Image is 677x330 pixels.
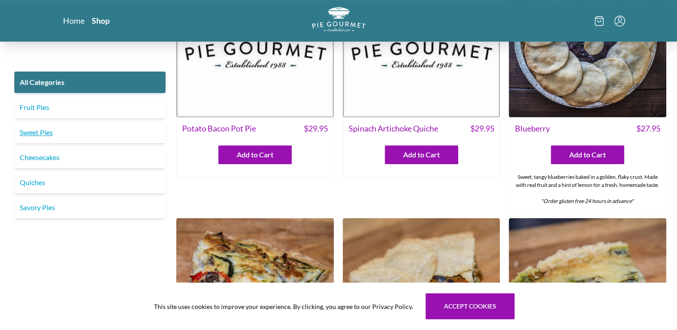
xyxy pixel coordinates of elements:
[14,172,166,193] a: Quiches
[63,15,85,26] a: Home
[569,149,606,160] span: Add to Cart
[312,7,366,34] a: Logo
[14,122,166,143] a: Sweet Pies
[237,149,273,160] span: Add to Cart
[515,123,549,135] span: Blueberry
[182,123,256,135] span: Potato Bacon Pot Pie
[14,197,166,218] a: Savory Pies
[218,145,292,164] button: Add to Cart
[551,145,624,164] button: Add to Cart
[312,7,366,32] img: logo
[304,123,328,135] span: $ 29.95
[470,123,494,135] span: $ 29.95
[14,97,166,118] a: Fruit Pies
[349,123,438,135] span: Spinach Artichoke Quiche
[14,147,166,168] a: Cheesecakes
[403,149,440,160] span: Add to Cart
[426,293,515,319] button: Accept cookies
[541,198,634,204] em: *Order gluten free 24 hours in advance*
[14,72,166,93] a: All Categories
[509,169,666,209] div: Sweet, tangy blueberries baked in a golden, flaky crust. Made with real fruit and a hint of lemon...
[636,123,660,135] span: $ 27.95
[92,15,110,26] a: Shop
[385,145,458,164] button: Add to Cart
[614,16,625,26] button: Menu
[154,302,413,311] span: This site uses cookies to improve your experience. By clicking, you agree to our Privacy Policy.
